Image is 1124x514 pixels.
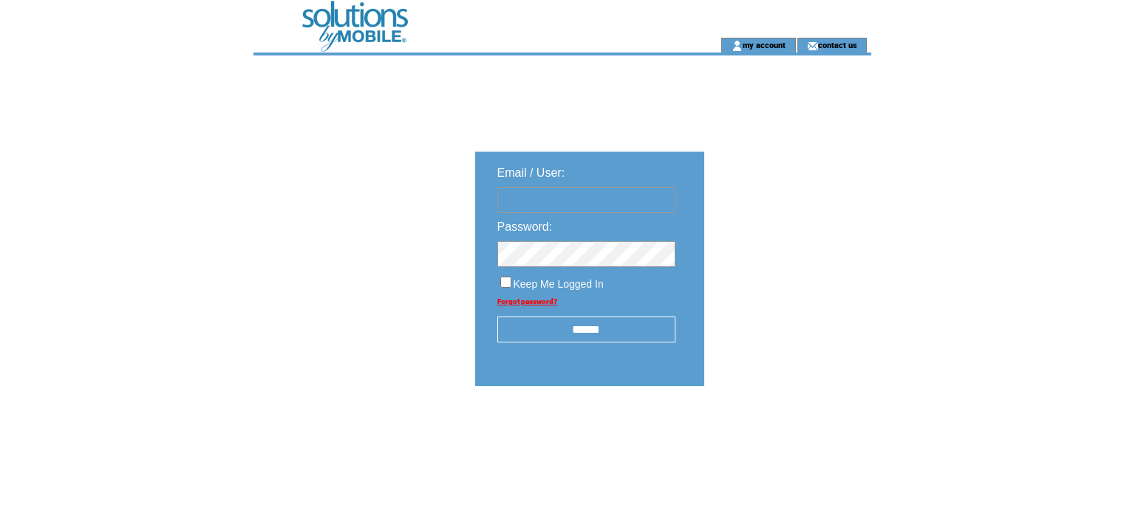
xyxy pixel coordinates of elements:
span: Keep Me Logged In [514,278,604,290]
img: contact_us_icon.gif;jsessionid=7CBF0BD7AB8EAC45342D13E1B9D5DF36 [807,40,818,52]
span: Email / User: [497,166,565,179]
img: transparent.png;jsessionid=7CBF0BD7AB8EAC45342D13E1B9D5DF36 [747,423,821,442]
img: account_icon.gif;jsessionid=7CBF0BD7AB8EAC45342D13E1B9D5DF36 [732,40,743,52]
a: contact us [818,40,857,50]
a: my account [743,40,786,50]
span: Password: [497,220,553,233]
a: Forgot password? [497,297,557,305]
